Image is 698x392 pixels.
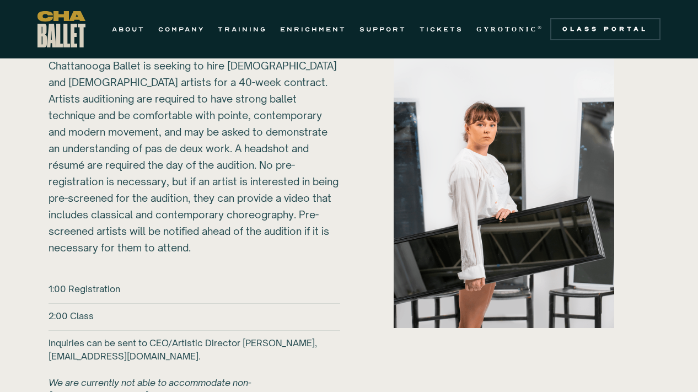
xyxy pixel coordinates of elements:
[49,282,120,296] h6: 1:00 Registration
[557,25,654,34] div: Class Portal
[476,23,544,36] a: GYROTONIC®
[420,23,463,36] a: TICKETS
[49,309,94,323] h6: 2:00 Class
[476,25,538,33] strong: GYROTONIC
[158,23,205,36] a: COMPANY
[538,25,544,30] sup: ®
[359,23,406,36] a: SUPPORT
[37,11,85,47] a: home
[280,23,346,36] a: ENRICHMENT
[49,8,340,256] div: Chattanooga Ballet is seeking to hire [DEMOGRAPHIC_DATA] and [DEMOGRAPHIC_DATA] artists for a 40-...
[112,23,145,36] a: ABOUT
[550,18,661,40] a: Class Portal
[218,23,267,36] a: TRAINING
